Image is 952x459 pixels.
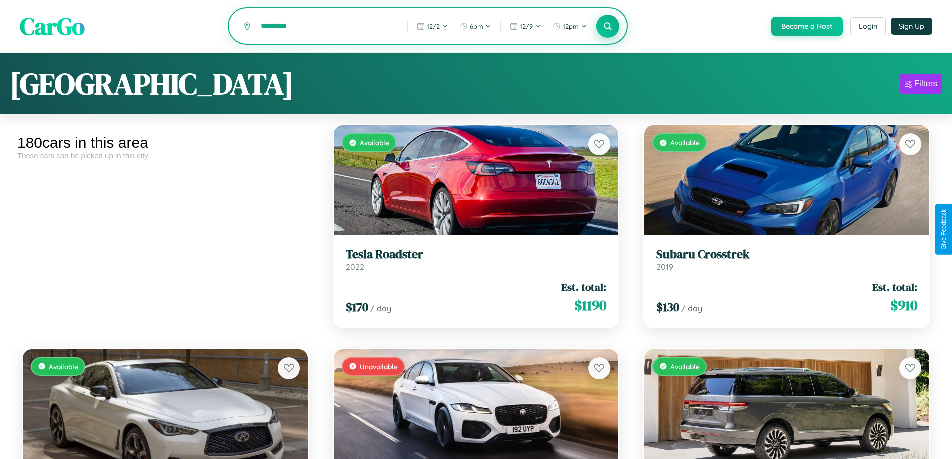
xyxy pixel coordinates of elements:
[520,22,533,30] span: 12 / 9
[49,362,78,371] span: Available
[346,247,607,272] a: Tesla Roadster2022
[850,17,886,35] button: Login
[427,22,440,30] span: 12 / 2
[548,18,592,34] button: 12pm
[914,79,937,89] div: Filters
[891,18,932,35] button: Sign Up
[455,18,496,34] button: 6pm
[670,362,700,371] span: Available
[561,280,606,294] span: Est. total:
[17,134,313,151] div: 180 cars in this area
[17,151,313,160] div: These cars can be picked up in this city.
[670,138,700,147] span: Available
[360,362,398,371] span: Unavailable
[681,303,702,313] span: / day
[574,295,606,315] span: $ 1190
[346,299,368,315] span: $ 170
[940,209,947,250] div: Give Feedback
[656,247,917,262] h3: Subaru Crosstrek
[771,17,843,36] button: Become a Host
[872,280,917,294] span: Est. total:
[20,10,85,43] span: CarGo
[10,63,294,104] h1: [GEOGRAPHIC_DATA]
[470,22,483,30] span: 6pm
[346,247,607,262] h3: Tesla Roadster
[656,262,673,272] span: 2019
[360,138,389,147] span: Available
[656,299,679,315] span: $ 130
[900,74,942,94] button: Filters
[890,295,917,315] span: $ 910
[505,18,546,34] button: 12/9
[412,18,453,34] button: 12/2
[563,22,579,30] span: 12pm
[346,262,364,272] span: 2022
[370,303,391,313] span: / day
[656,247,917,272] a: Subaru Crosstrek2019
